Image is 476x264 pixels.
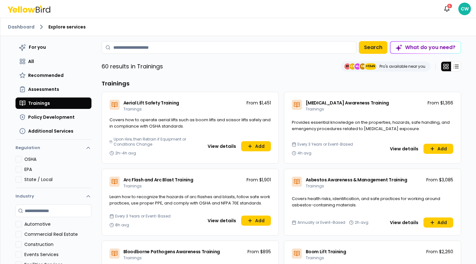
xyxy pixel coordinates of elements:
[241,216,271,226] button: Add
[306,255,324,261] span: Trainings
[102,79,461,88] h3: Trainings
[344,63,351,70] span: EE
[16,70,91,81] button: Recommended
[110,194,270,206] span: Learn how to recognize the hazards of arc flashes and blasts, follow safe work practices, use pro...
[24,251,91,258] label: Events Services
[28,114,75,120] span: Policy Development
[114,137,188,147] span: Upon Hire, then Retrain if Equipment or Conditions Change
[102,62,163,71] p: 60 results in Trainings
[48,24,86,30] span: Explore services
[386,217,422,228] button: View details
[16,97,91,109] button: Trainings
[241,141,271,151] button: Add
[306,177,407,183] span: Asbestos Awareness & Management Training
[29,44,46,50] span: For you
[24,156,91,162] label: OSHA
[292,119,450,132] span: Provides essential knowledge on the properties, hazards, safe handling, and emergency procedures ...
[110,117,271,129] span: Covers how to operate aerial lifts such as boom lifts and scissor lifts safely and in compliance ...
[123,177,193,183] span: Arc Flash and Arc Blast Training
[123,248,220,255] span: Bloodborne Pathogens Awareness Training
[16,156,91,188] div: Regulation
[458,3,471,15] span: CW
[447,3,453,9] div: 5
[24,241,91,248] label: Construction
[297,151,311,156] span: 4h avg
[306,248,346,255] span: Boom Lift Training
[115,214,171,219] span: Every 3 Years or Event-Based
[8,23,468,31] nav: breadcrumb
[24,176,91,183] label: State / Local
[115,223,129,228] span: 8h avg
[355,220,368,225] span: 2h avg
[24,231,91,237] label: Commercial Real Estate
[123,106,142,112] span: Trainings
[428,100,453,106] p: From $1,366
[16,142,91,156] button: Regulation
[423,144,453,154] button: Add
[426,248,453,255] p: From $2,260
[366,63,375,70] span: +1345
[123,255,142,261] span: Trainings
[297,220,345,225] span: Annually or Event-Based
[379,64,425,69] p: Pro's available near you
[28,86,59,92] span: Assessments
[292,196,440,208] span: Covers health risks, identification, and safe practices for working around asbestos-containing ma...
[28,100,50,106] span: Trainings
[306,106,324,112] span: Trainings
[423,217,453,228] button: Add
[391,42,460,53] div: What do you need?
[16,111,91,123] button: Policy Development
[360,63,366,70] span: SE
[204,141,240,151] button: View details
[24,221,91,227] label: Automotive
[16,188,91,204] button: Industry
[359,41,387,54] button: Search
[16,125,91,137] button: Additional Services
[204,216,240,226] button: View details
[426,177,453,183] p: From $3,085
[247,248,271,255] p: From $895
[441,3,453,15] button: 5
[386,144,422,154] button: View details
[28,128,73,134] span: Additional Services
[16,56,91,67] button: All
[297,142,353,147] span: Every 3 Years or Event-Based
[306,183,324,189] span: Trainings
[349,63,356,70] span: CE
[390,41,461,54] button: What do you need?
[354,63,361,70] span: MJ
[123,183,142,189] span: Trainings
[247,100,271,106] p: From $1,451
[247,177,271,183] p: From $1,901
[16,84,91,95] button: Assessments
[123,100,179,106] span: Aerial Lift Safety Training
[115,151,136,156] span: 2h-4h avg
[24,166,91,173] label: EPA
[28,58,34,65] span: All
[8,24,34,30] a: Dashboard
[306,100,389,106] span: [MEDICAL_DATA] Awareness Training
[28,72,64,79] span: Recommended
[16,41,91,53] button: For you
